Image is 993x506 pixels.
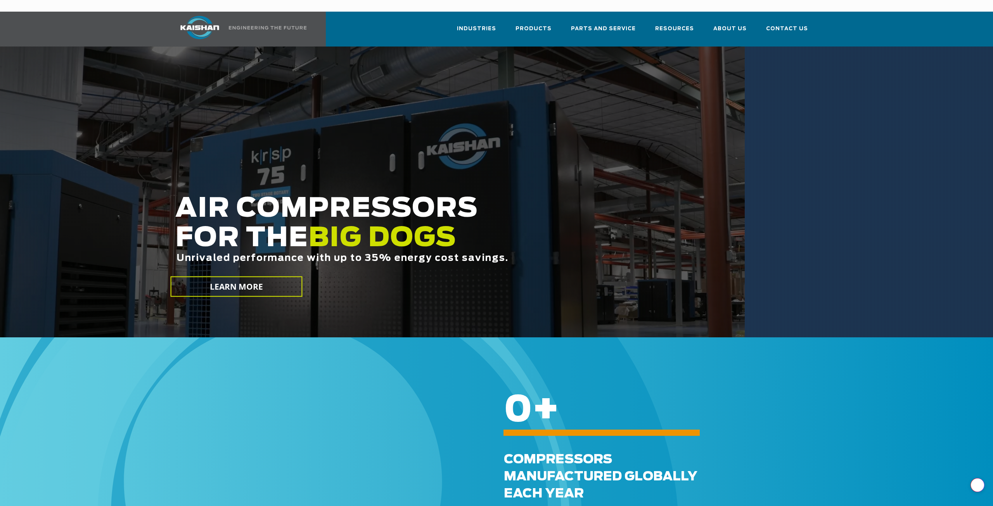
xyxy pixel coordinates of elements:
span: Unrivaled performance with up to 35% energy cost savings. [176,254,509,263]
a: Resources [655,19,694,45]
span: Resources [655,24,694,33]
img: kaishan logo [171,16,229,39]
span: Industries [457,24,496,33]
h6: + [504,405,953,416]
span: Contact Us [766,24,808,33]
a: LEARN MORE [171,276,303,297]
span: Products [516,24,552,33]
a: Kaishan USA [171,12,308,47]
a: Industries [457,19,496,45]
a: Parts and Service [571,19,636,45]
span: Parts and Service [571,24,636,33]
span: LEARN MORE [210,281,263,292]
span: 0 [504,393,532,428]
span: About Us [713,24,747,33]
span: BIG DOGS [308,225,457,252]
img: Engineering the future [229,26,306,29]
div: Compressors Manufactured GLOBALLY each Year [504,451,981,502]
a: Products [516,19,552,45]
a: About Us [713,19,747,45]
h2: AIR COMPRESSORS FOR THE [175,194,709,288]
a: Contact Us [766,19,808,45]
